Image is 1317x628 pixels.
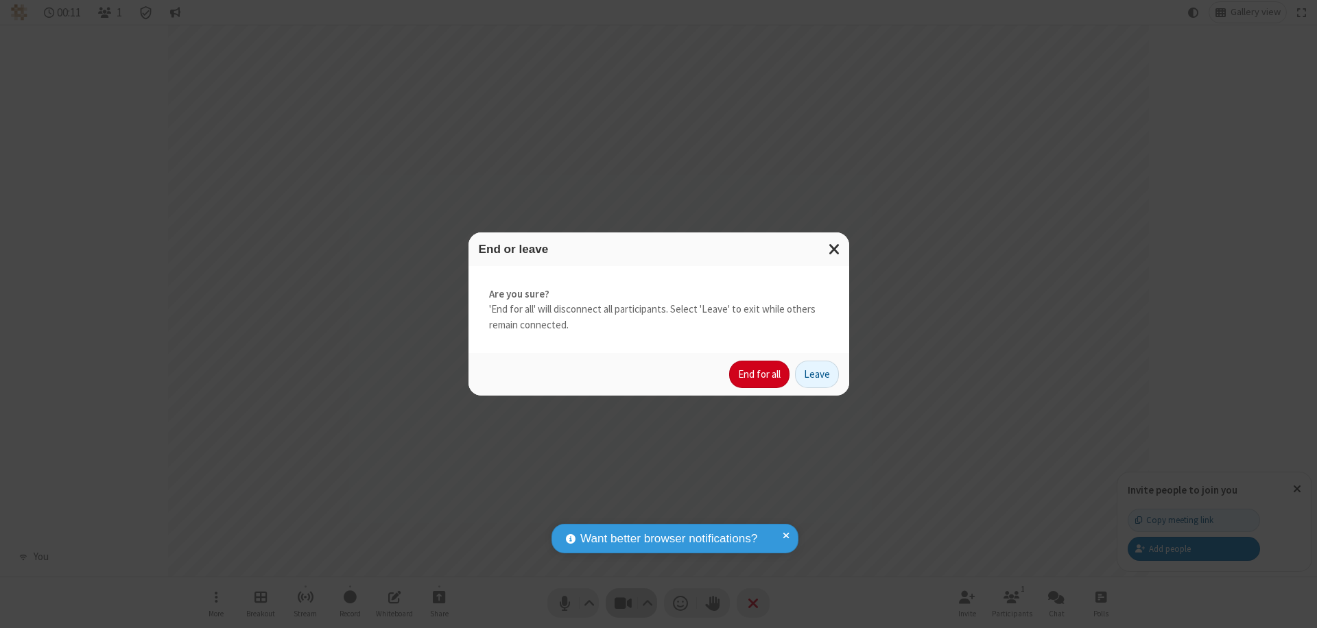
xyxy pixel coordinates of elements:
div: 'End for all' will disconnect all participants. Select 'Leave' to exit while others remain connec... [468,266,849,354]
button: End for all [729,361,790,388]
h3: End or leave [479,243,839,256]
button: Leave [795,361,839,388]
span: Want better browser notifications? [580,530,757,548]
button: Close modal [820,232,849,266]
strong: Are you sure? [489,287,829,302]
